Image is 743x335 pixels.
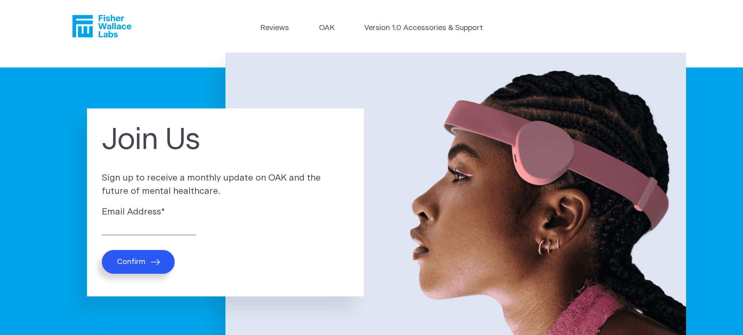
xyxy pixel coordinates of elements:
label: Email Address [102,206,349,219]
a: Fisher Wallace [72,15,131,37]
p: Sign up to receive a monthly update on OAK and the future of mental healthcare. [102,172,349,198]
button: Confirm [102,250,175,274]
h1: Join Us [102,123,349,158]
a: Reviews [260,23,289,34]
a: Version 1.0 Accessories & Support [364,23,483,34]
a: OAK [319,23,335,34]
span: Confirm [117,257,145,266]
